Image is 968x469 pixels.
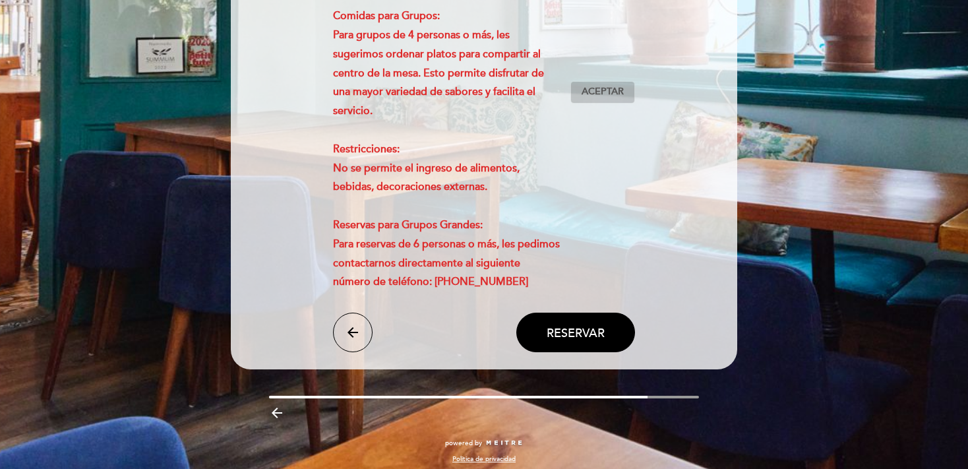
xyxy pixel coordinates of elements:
[333,313,373,352] button: arrow_back
[516,313,635,352] button: Reservar
[547,325,605,340] span: Reservar
[445,439,523,448] a: powered by
[269,405,285,421] i: arrow_backward
[582,85,624,99] span: Aceptar
[485,440,523,447] img: MEITRE
[345,325,361,340] i: arrow_back
[570,81,635,104] button: Aceptar
[445,439,482,448] span: powered by
[452,454,516,464] a: Política de privacidad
